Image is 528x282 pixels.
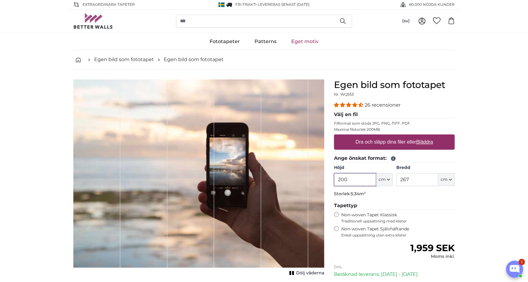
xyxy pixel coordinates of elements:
[334,92,354,97] span: Nr. WQ553
[396,165,455,171] label: Bredd
[506,261,523,278] button: Open chatbox
[351,191,366,196] span: 5.34m²
[73,13,113,29] img: Betterwalls
[334,202,455,210] legend: Tapettyp
[334,102,365,108] span: 4.54 stars
[73,79,324,277] div: 1 of 1
[379,177,386,183] span: cm
[73,50,455,70] nav: breadcrumbs
[296,270,324,276] span: Dölj våderna
[410,254,455,260] div: Moms inkl.
[334,111,455,119] legend: Välj en fil
[256,2,310,7] span: -
[397,16,415,27] button: (sv)
[334,271,455,278] p: Beräknad leverans: [DATE] - [DATE]
[334,79,455,90] h1: Egen bild som fototapet
[202,34,247,49] a: Fototapeter
[409,2,455,7] span: 60.000 NÖJDA KUNDER
[334,165,392,171] label: Höjd
[441,177,448,183] span: cm
[235,2,256,7] span: FRI frakt!
[94,56,154,63] a: Egen bild som fototapet
[247,34,284,49] a: Patterns
[341,226,455,238] label: Non-woven Tapet Självhäftande
[341,219,455,224] span: Traditionell uppsättning med klister
[82,2,135,7] span: EXTRAORDINÄRA Tapeter
[365,102,401,108] span: 26 recensioner
[334,265,455,269] p: DHL
[341,233,455,238] span: Enkel uppsättning utan extra klister
[519,259,525,265] div: 1
[334,121,455,126] p: Filformat som stöds JPG, PNG, TIFF, PDF.
[410,242,455,254] span: 1,959 SEK
[353,136,435,148] label: Dra och släpp dina filer eller
[376,173,393,186] button: cm
[341,212,455,224] label: Non-woven Tapet Klassisk
[258,2,310,7] span: Levereras senast [DATE]
[334,127,455,132] p: Maximal filstorlek 200MB.
[218,2,225,7] img: Sverige
[334,191,455,197] p: Storlek:
[438,173,455,186] button: cm
[334,155,455,162] legend: Ange önskat format:
[284,34,326,49] a: Eget motiv
[288,269,324,277] button: Dölj våderna
[164,56,224,63] a: Egen bild som fototapet
[416,139,433,145] u: Bläddra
